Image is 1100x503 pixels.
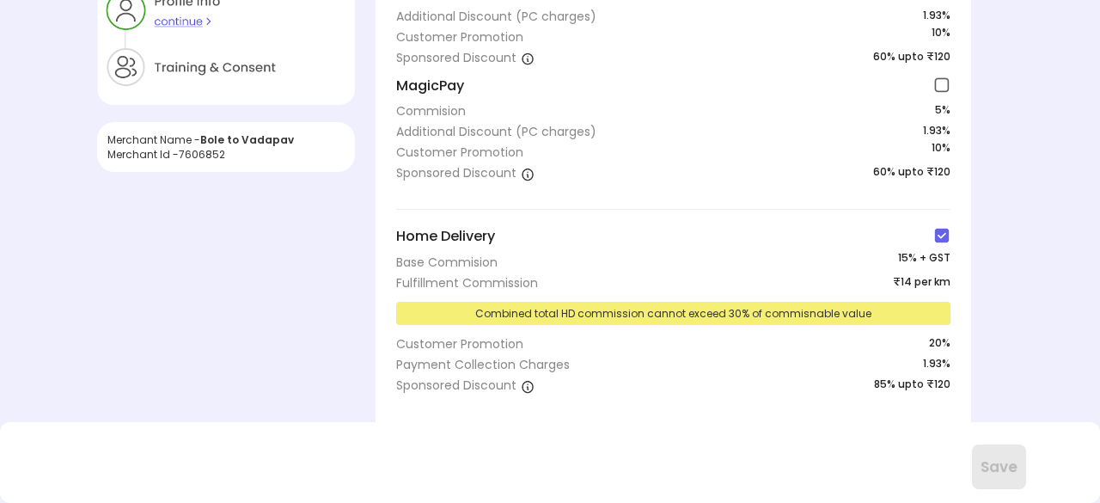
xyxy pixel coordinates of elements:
[396,227,495,247] span: Home Delivery
[396,8,596,25] div: Additional Discount (PC charges)
[107,147,345,162] div: Merchant Id - 7606852
[396,335,523,353] div: Customer Promotion
[107,132,345,147] div: Merchant Name -
[874,377,950,397] span: 85% upto ₹120
[396,77,464,96] span: MagicPay
[873,164,950,181] span: 60% upto ₹120
[396,164,535,181] div: Sponsored Discount
[932,25,950,49] span: 10 %
[933,77,950,94] img: check
[893,274,950,291] span: ₹14 per km
[396,254,498,271] div: Base Commision
[200,132,294,147] span: Bole to Vadapav
[396,144,523,161] div: Customer Promotion
[923,8,950,25] span: 1.93%
[396,274,538,291] div: Fulfillment Commission
[521,52,535,65] img: a1isth1TvIaw5-r4PTQNnx6qH7hW1RKYA7fi6THaHSkdiamaZazZcPW6JbVsfR8_gv9BzWgcW1PiHueWjVd6jXxw-cSlbelae...
[972,445,1026,489] button: Save
[521,167,535,181] img: a1isth1TvIaw5-r4PTQNnx6qH7hW1RKYA7fi6THaHSkdiamaZazZcPW6JbVsfR8_gv9BzWgcW1PiHueWjVd6jXxw-cSlbelae...
[898,250,950,271] span: 15 % + GST
[396,102,466,120] div: Commision
[873,49,950,66] span: 60% upto ₹120
[935,102,950,120] span: 5 %
[396,28,523,46] div: Customer Promotion
[396,356,570,373] div: Payment Collection Charges
[396,123,596,140] div: Additional Discount (PC charges)
[396,302,950,325] div: Combined total HD commission cannot exceed 30% of commisnable value
[933,227,950,244] img: check
[932,140,950,164] span: 10 %
[923,356,950,377] span: 1.93%
[923,123,950,140] span: 1.93%
[929,335,950,353] span: 20 %
[396,377,535,394] div: Sponsored Discount
[396,49,535,66] div: Sponsored Discount
[521,379,535,393] img: a1isth1TvIaw5-r4PTQNnx6qH7hW1RKYA7fi6THaHSkdiamaZazZcPW6JbVsfR8_gv9BzWgcW1PiHueWjVd6jXxw-cSlbelae...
